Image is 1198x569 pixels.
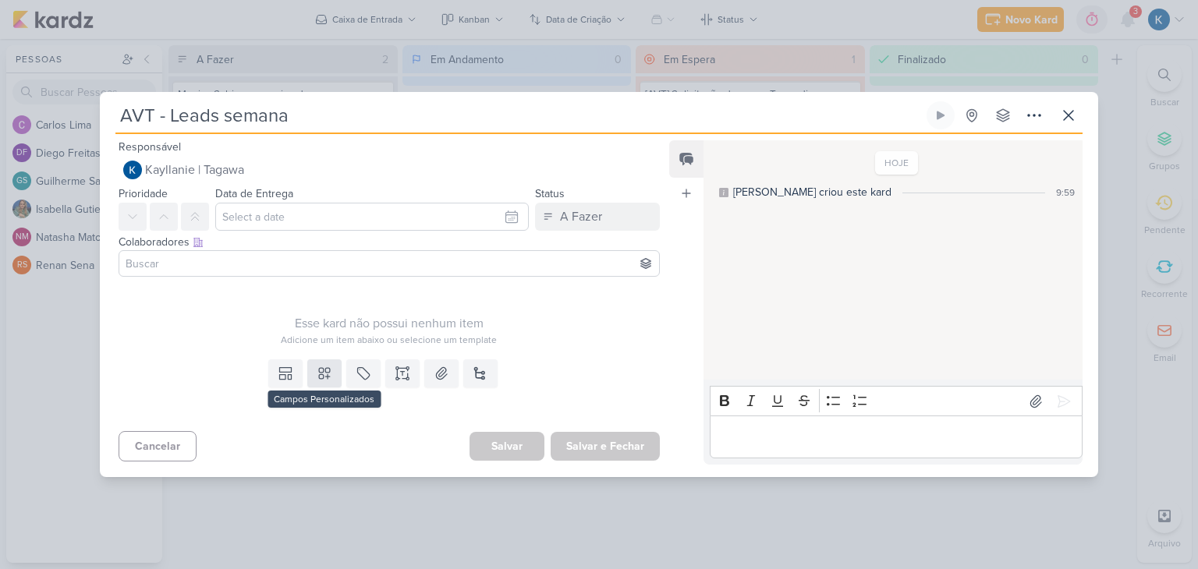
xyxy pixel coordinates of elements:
[710,415,1083,458] div: Editor editing area: main
[145,161,244,179] span: Kayllanie | Tagawa
[535,203,660,231] button: A Fazer
[215,203,529,231] input: Select a date
[119,187,168,200] label: Prioridade
[719,188,728,197] div: Este log é visível à todos no kard
[934,109,947,122] div: Ligar relógio
[119,234,660,250] div: Colaboradores
[119,140,181,154] label: Responsável
[115,101,923,129] input: Kard Sem Título
[268,391,381,408] div: Campos Personalizados
[1056,186,1075,200] div: 9:59
[215,187,293,200] label: Data de Entrega
[123,161,142,179] img: Kayllanie | Tagawa
[119,333,660,347] div: Adicione um item abaixo ou selecione um template
[119,431,197,461] button: Cancelar
[535,187,565,200] label: Status
[733,184,891,200] div: Kayllanie criou este kard
[710,386,1083,416] div: Editor toolbar
[119,156,660,184] button: Kayllanie | Tagawa
[560,207,602,226] div: A Fazer
[119,314,660,333] div: Esse kard não possui nenhum item
[122,254,656,273] input: Buscar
